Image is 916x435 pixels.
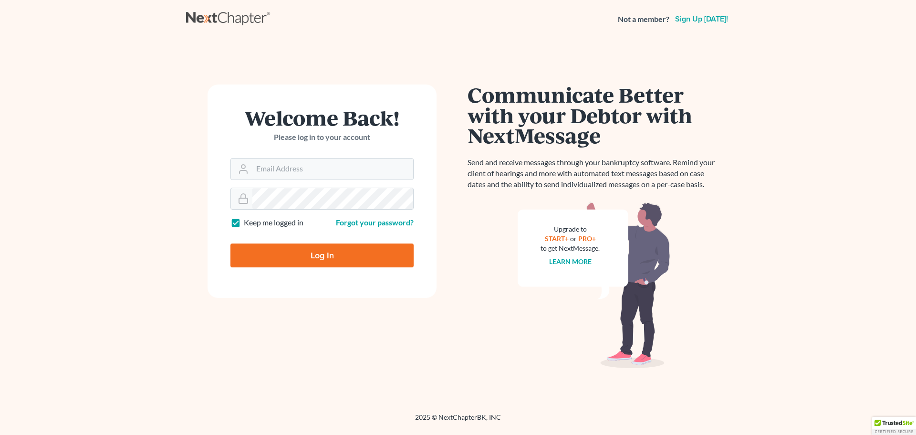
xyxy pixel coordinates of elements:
[570,234,577,243] span: or
[618,14,669,25] strong: Not a member?
[673,15,730,23] a: Sign up [DATE]!
[252,159,413,180] input: Email Address
[230,107,414,128] h1: Welcome Back!
[549,257,592,265] a: Learn more
[468,85,720,146] h1: Communicate Better with your Debtor with NextMessage
[244,217,303,228] label: Keep me logged in
[541,224,600,234] div: Upgrade to
[578,234,596,243] a: PRO+
[230,132,414,143] p: Please log in to your account
[518,202,670,369] img: nextmessage_bg-59042aed3d76b12b5cd301f8e5b87938c9018125f34e5fa2b7a6b67550977c72.svg
[541,244,600,253] div: to get NextMessage.
[545,234,569,243] a: START+
[230,244,414,267] input: Log In
[468,157,720,190] p: Send and receive messages through your bankruptcy software. Remind your client of hearings and mo...
[872,417,916,435] div: TrustedSite Certified
[186,413,730,430] div: 2025 © NextChapterBK, INC
[336,218,414,227] a: Forgot your password?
